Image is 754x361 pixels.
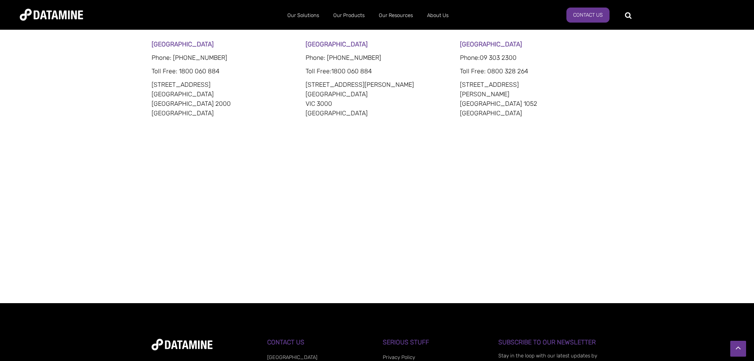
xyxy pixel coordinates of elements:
p: 1800 060 884 [306,67,448,76]
img: Datamine [20,9,83,21]
p: : 1800 060 884 [152,67,294,76]
p: [STREET_ADDRESS][PERSON_NAME] [GEOGRAPHIC_DATA] VIC 3000 [GEOGRAPHIC_DATA] [306,80,448,118]
a: Our Solutions [280,5,326,26]
span: Phone: [PHONE_NUMBER] [152,54,227,61]
p: [STREET_ADDRESS] [PERSON_NAME] [GEOGRAPHIC_DATA] 1052 [GEOGRAPHIC_DATA] [460,80,603,118]
a: Our Products [326,5,372,26]
h3: Subscribe to our Newsletter [498,339,602,346]
p: [STREET_ADDRESS] [GEOGRAPHIC_DATA] [GEOGRAPHIC_DATA] 2000 [GEOGRAPHIC_DATA] [152,80,294,118]
span: Toll Free: 0800 328 264 [460,67,528,75]
span: Toll Free: [306,67,331,75]
span: Phone: [PHONE_NUMBER] [306,54,381,61]
a: Privacy Policy [383,354,415,360]
a: Contact us [566,8,610,23]
a: Our Resources [372,5,420,26]
img: datamine-logo-white [152,339,213,350]
p: Phone: [460,53,603,63]
strong: [GEOGRAPHIC_DATA] [152,40,214,48]
span: 09 303 2300 [480,54,517,61]
span: Toll Free [152,67,176,75]
a: About Us [420,5,456,26]
strong: [GEOGRAPHIC_DATA] [460,40,522,48]
h3: Serious Stuff [383,339,487,346]
strong: [GEOGRAPHIC_DATA] [306,40,368,48]
a: [GEOGRAPHIC_DATA] [267,354,317,360]
h3: Contact Us [267,339,371,346]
